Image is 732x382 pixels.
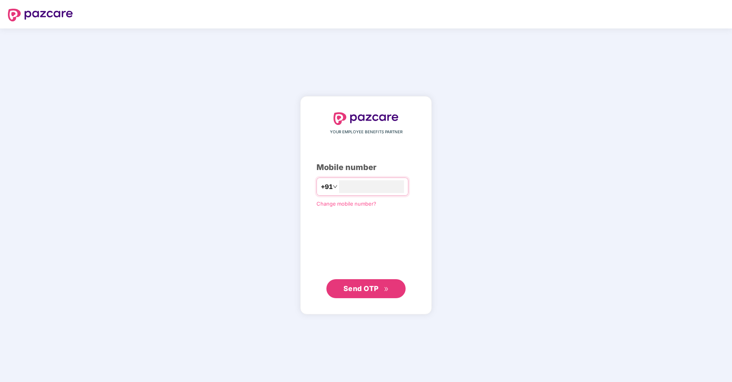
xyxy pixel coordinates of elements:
[333,184,337,189] span: down
[343,284,379,293] span: Send OTP
[316,161,416,174] div: Mobile number
[321,182,333,192] span: +91
[326,279,406,298] button: Send OTPdouble-right
[384,287,389,292] span: double-right
[330,129,402,135] span: YOUR EMPLOYEE BENEFITS PARTNER
[316,200,376,207] a: Change mobile number?
[334,112,398,125] img: logo
[8,9,73,21] img: logo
